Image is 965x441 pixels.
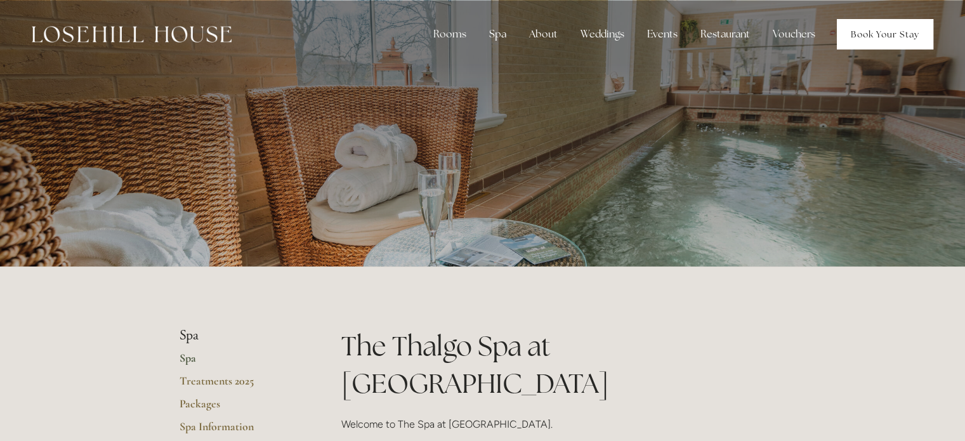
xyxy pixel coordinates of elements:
div: Spa [479,22,516,47]
li: Spa [180,327,301,344]
a: Spa [180,351,301,374]
div: Restaurant [690,22,760,47]
a: Vouchers [763,22,825,47]
div: Rooms [423,22,476,47]
a: Book Your Stay [837,19,933,49]
p: Welcome to The Spa at [GEOGRAPHIC_DATA]. [341,416,786,433]
a: Packages [180,397,301,419]
div: Events [637,22,688,47]
a: Treatments 2025 [180,374,301,397]
h1: The Thalgo Spa at [GEOGRAPHIC_DATA] [341,327,786,402]
div: Weddings [570,22,634,47]
div: About [519,22,568,47]
img: Losehill House [32,26,232,43]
